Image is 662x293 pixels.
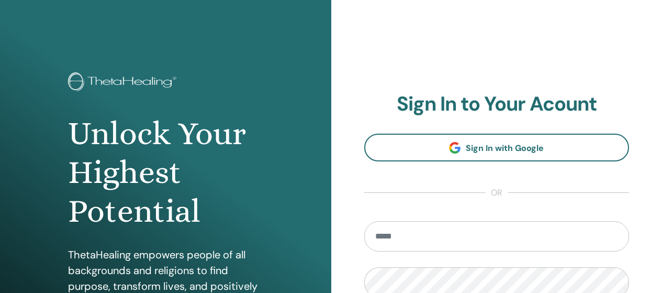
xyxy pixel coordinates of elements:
h1: Unlock Your Highest Potential [68,114,263,231]
span: or [486,187,508,199]
h2: Sign In to Your Acount [364,92,630,116]
a: Sign In with Google [364,134,630,161]
span: Sign In with Google [466,143,544,154]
